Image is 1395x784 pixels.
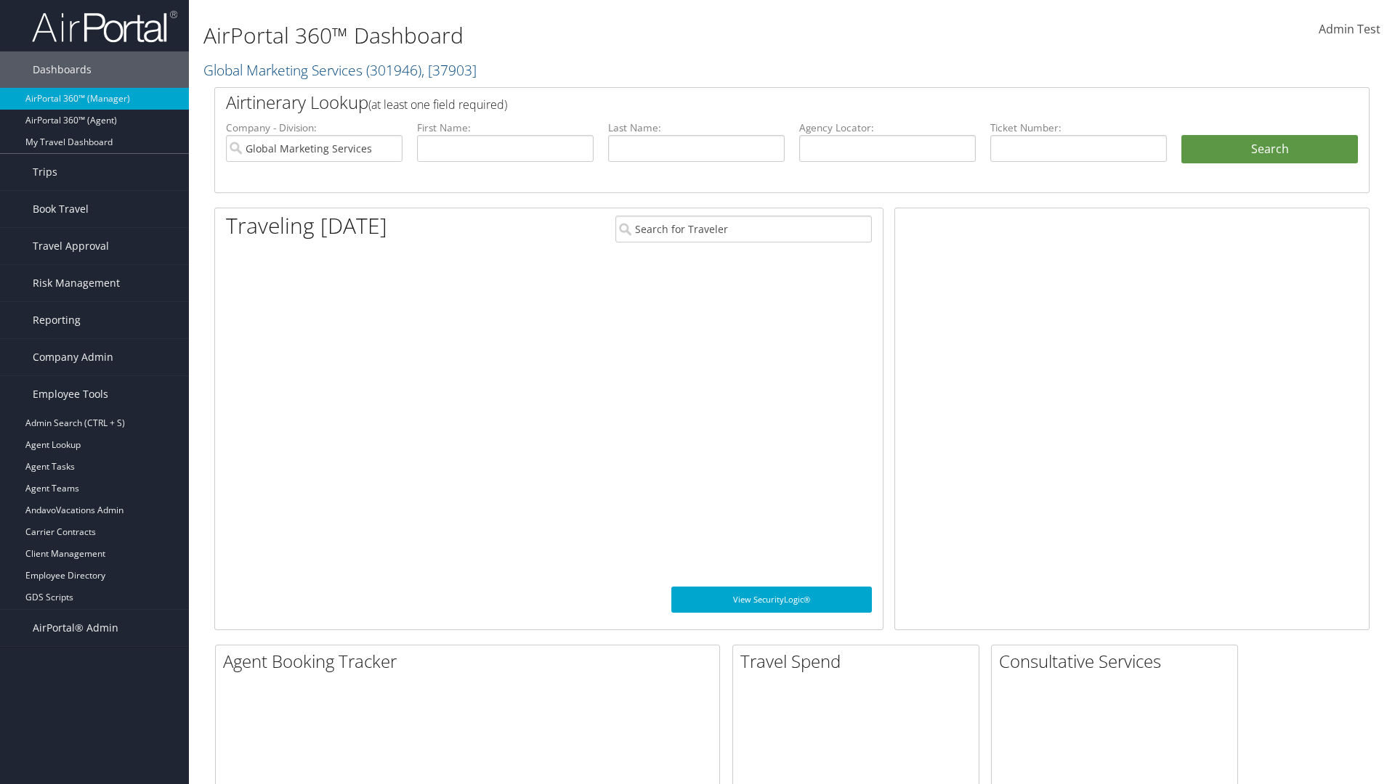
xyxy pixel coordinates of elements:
span: (at least one field required) [368,97,507,113]
button: Search [1181,135,1358,164]
h1: Traveling [DATE] [226,211,387,241]
span: Employee Tools [33,376,108,412]
h1: AirPortal 360™ Dashboard [203,20,988,51]
a: Global Marketing Services [203,60,477,80]
h2: Airtinerary Lookup [226,90,1262,115]
label: Ticket Number: [990,121,1167,135]
span: Travel Approval [33,228,109,264]
h2: Agent Booking Tracker [223,649,719,674]
label: First Name: [417,121,594,135]
span: Book Travel [33,191,89,227]
label: Agency Locator: [799,121,976,135]
span: Admin Test [1319,21,1380,37]
span: Reporting [33,302,81,338]
a: Admin Test [1319,7,1380,52]
span: Company Admin [33,339,113,375]
span: Dashboards [33,52,92,88]
span: Trips [33,154,57,190]
input: Search for Traveler [615,216,872,242]
h2: Consultative Services [999,649,1237,674]
label: Last Name: [608,121,785,135]
a: View SecurityLogic® [671,587,872,613]
span: Risk Management [33,265,120,301]
img: airportal-logo.png [32,9,177,44]
label: Company - Division: [226,121,403,135]
h2: Travel Spend [740,649,979,674]
span: , [ 37903 ] [421,60,477,80]
span: ( 301946 ) [366,60,421,80]
span: AirPortal® Admin [33,610,118,646]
